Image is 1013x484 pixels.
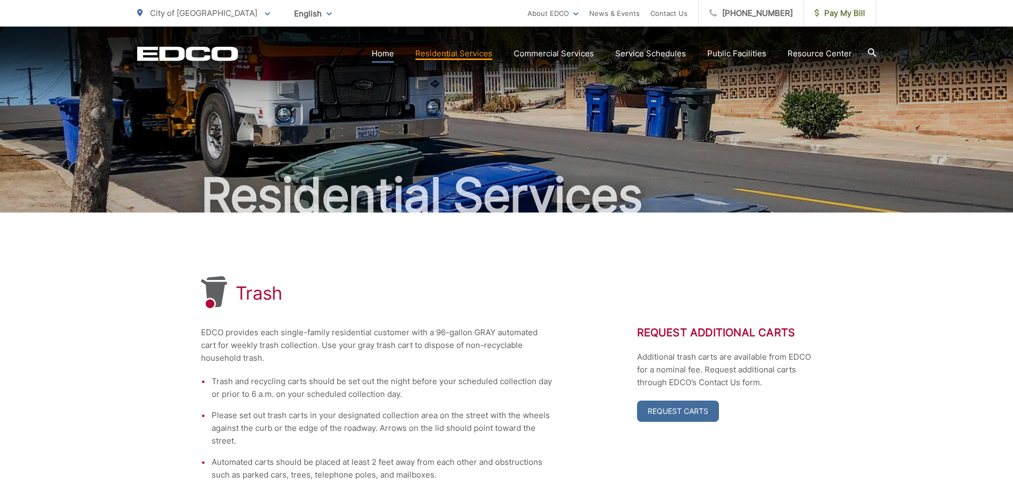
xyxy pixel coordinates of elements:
[615,47,686,60] a: Service Schedules
[707,47,766,60] a: Public Facilities
[137,46,238,61] a: EDCD logo. Return to the homepage.
[815,7,865,20] span: Pay My Bill
[514,47,594,60] a: Commercial Services
[415,47,492,60] a: Residential Services
[236,283,283,304] h1: Trash
[650,7,688,20] a: Contact Us
[201,326,552,364] p: EDCO provides each single-family residential customer with a 96-gallon GRAY automated cart for we...
[589,7,640,20] a: News & Events
[212,409,552,447] li: Please set out trash carts in your designated collection area on the street with the wheels again...
[150,8,257,18] span: City of [GEOGRAPHIC_DATA]
[372,47,394,60] a: Home
[212,456,552,481] li: Automated carts should be placed at least 2 feet away from each other and obstructions such as pa...
[137,169,876,222] h2: Residential Services
[528,7,579,20] a: About EDCO
[637,401,719,422] a: Request Carts
[286,4,340,23] span: English
[212,375,552,401] li: Trash and recycling carts should be set out the night before your scheduled collection day or pri...
[637,351,813,389] p: Additional trash carts are available from EDCO for a nominal fee. Request additional carts throug...
[788,47,852,60] a: Resource Center
[637,326,813,339] h2: Request Additional Carts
